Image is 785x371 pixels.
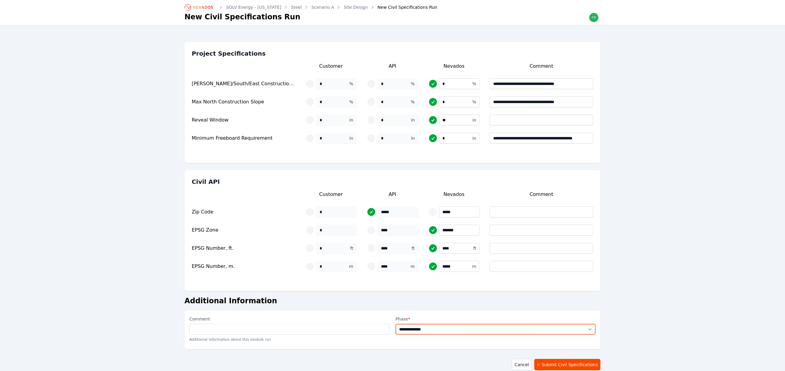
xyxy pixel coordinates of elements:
[189,335,389,344] p: Additional information about this module run
[192,98,295,106] div: Max North Construction Slope
[192,177,593,186] h3: Civil API
[184,296,601,306] h2: Additional Information
[291,4,302,10] a: Steel
[192,135,295,142] div: Minimum Freeboard Requirement
[192,208,295,216] div: Zip Code
[589,13,599,22] img: frida.manzo@nevados.solar
[366,63,418,76] div: API
[490,191,593,204] div: Comment
[192,245,295,252] div: EPSG Number, ft.
[184,12,300,22] h1: New Civil Specifications Run
[369,4,438,10] div: New Civil Specifications Run
[428,191,480,204] div: Nevados
[305,191,357,204] div: Customer
[305,63,357,76] div: Customer
[192,226,295,234] div: EPSG Zone
[344,4,368,10] a: Site Design
[192,49,593,58] h3: Project Specifications
[512,359,532,370] a: Cancel
[226,4,281,10] a: SOLV Energy - [US_STATE]
[396,315,596,323] label: Phase
[192,80,295,87] div: [PERSON_NAME]/South/East Construction Slope
[428,63,480,76] div: Nevados
[366,191,418,204] div: API
[192,263,295,270] div: EPSG Number, m.
[192,116,295,124] div: Reveal Window
[534,359,601,370] button: Submit Civil Specifications
[490,63,593,76] div: Comment
[189,315,389,324] label: Comment
[311,4,334,10] a: Scenario A
[184,2,437,12] nav: Breadcrumb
